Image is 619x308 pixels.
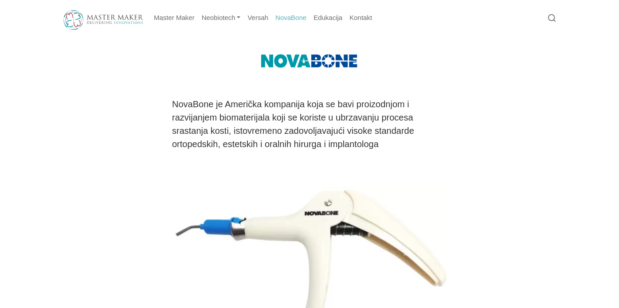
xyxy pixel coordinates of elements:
[63,10,143,30] img: Master Maker
[346,9,376,27] a: Kontakt
[310,9,346,27] a: Edukacija
[272,9,310,27] a: NovaBone
[198,9,244,27] a: Neobiotech
[150,9,198,27] a: Master Maker
[244,9,272,27] a: Versah
[172,97,447,151] p: NovaBone je Američka kompanija koja se bavi proizodnjom i razvijanjem biomaterijala koji se koris...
